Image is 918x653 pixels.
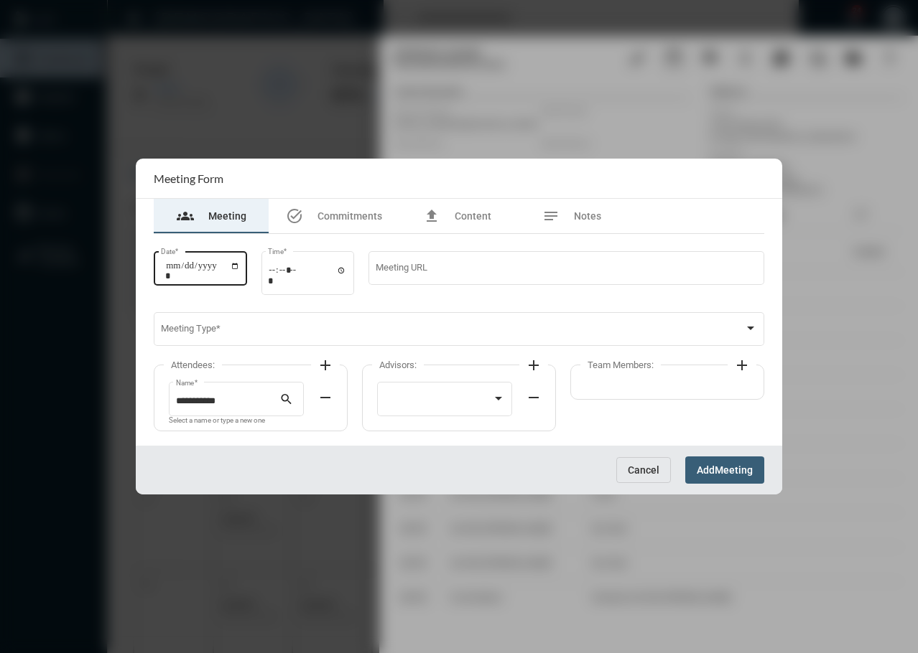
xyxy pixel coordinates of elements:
[525,389,542,406] mat-icon: remove
[208,210,246,222] span: Meeting
[574,210,601,222] span: Notes
[169,417,265,425] mat-hint: Select a name or type a new one
[455,210,491,222] span: Content
[697,465,715,476] span: Add
[423,207,440,225] mat-icon: file_upload
[154,172,223,185] h2: Meeting Form
[542,207,560,225] mat-icon: notes
[580,360,661,370] label: Team Members:
[616,457,671,483] button: Cancel
[372,360,424,370] label: Advisors:
[177,207,194,225] mat-icon: groups
[715,465,753,476] span: Meeting
[628,464,659,476] span: Cancel
[317,210,382,222] span: Commitments
[279,392,297,409] mat-icon: search
[733,357,751,374] mat-icon: add
[317,357,334,374] mat-icon: add
[317,389,334,406] mat-icon: remove
[525,357,542,374] mat-icon: add
[164,360,222,370] label: Attendees:
[685,456,764,483] button: AddMeeting
[286,207,303,225] mat-icon: task_alt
